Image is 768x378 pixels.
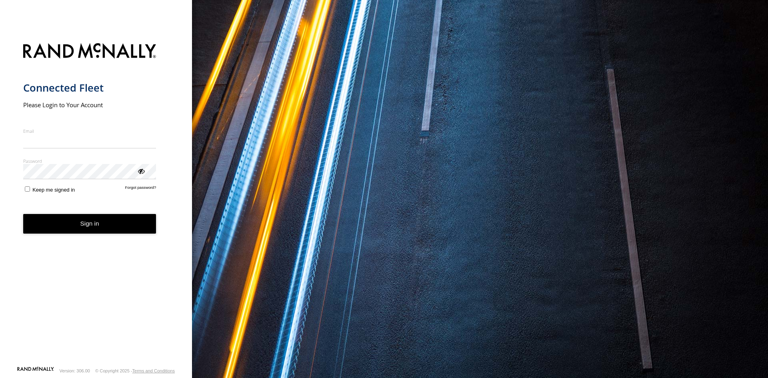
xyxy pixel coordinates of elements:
input: Keep me signed in [25,186,30,192]
form: main [23,38,169,366]
div: ViewPassword [137,167,145,175]
a: Forgot password? [125,185,156,193]
img: Rand McNally [23,42,156,62]
button: Sign in [23,214,156,234]
h1: Connected Fleet [23,81,156,94]
div: © Copyright 2025 - [95,368,175,373]
h2: Please Login to Your Account [23,101,156,109]
a: Terms and Conditions [132,368,175,373]
label: Email [23,128,156,134]
a: Visit our Website [17,367,54,375]
div: Version: 306.00 [60,368,90,373]
span: Keep me signed in [32,187,75,193]
label: Password [23,158,156,164]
